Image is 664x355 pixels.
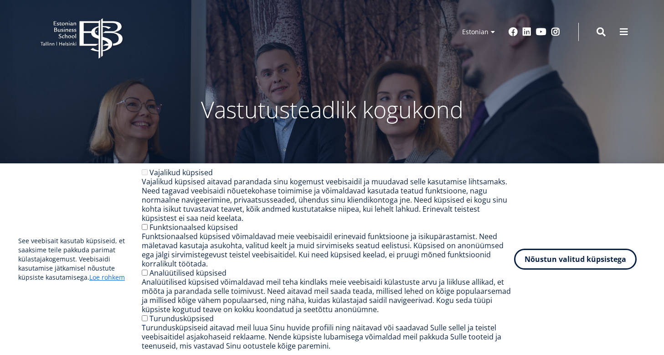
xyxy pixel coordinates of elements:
[142,177,514,223] div: Vajalikud küpsised aitavad parandada sinu kogemust veebisaidil ja muudavad selle kasutamise lihts...
[551,27,560,37] a: Instagram
[149,268,226,278] label: Analüütilised küpsised
[18,236,142,282] p: See veebisait kasutab küpsiseid, et saaksime teile pakkuda parimat külastajakogemust. Veebisaidi ...
[89,273,125,282] a: Loe rohkem
[149,313,214,324] label: Turundusküpsised
[522,27,531,37] a: Linkedin
[149,222,238,232] label: Funktsionaalsed küpsised
[514,249,637,270] button: Nõustun valitud küpsistega
[536,27,546,37] a: Youtube
[149,167,213,177] label: Vajalikud küpsised
[142,232,514,268] div: Funktsionaalsed küpsised võimaldavad meie veebisaidil erinevaid funktsioone ja isikupärastamist. ...
[91,96,574,123] p: Vastutusteadlik kogukond
[509,27,518,37] a: Facebook
[142,277,514,314] div: Analüütilised küpsised võimaldavad meil teha kindlaks meie veebisaidi külastuste arvu ja liikluse...
[142,323,514,350] div: Turundusküpsiseid aitavad meil luua Sinu huvide profiili ning näitavad või saadavad Sulle sellel ...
